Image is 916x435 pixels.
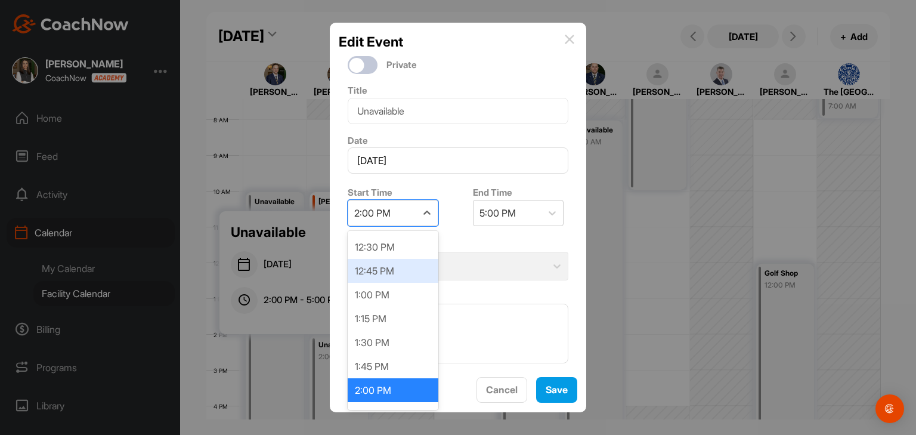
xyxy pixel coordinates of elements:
h2: Edit Event [339,32,403,52]
label: End Time [473,187,512,198]
div: 5:00 PM [479,206,516,220]
input: Event Name [348,98,568,124]
label: Date [348,135,368,146]
div: 12:30 PM [348,235,438,259]
div: Open Intercom Messenger [875,394,904,423]
button: Save [536,377,577,403]
div: 2:00 PM [348,378,438,402]
label: Private [386,58,417,72]
div: 1:00 PM [348,283,438,307]
label: Start Time [348,187,392,198]
div: 1:15 PM [348,307,438,331]
div: 12:45 PM [348,259,438,283]
button: Cancel [476,377,527,403]
input: Select Date [348,147,568,174]
div: 2:00 PM [354,206,391,220]
img: info [565,35,574,44]
div: 2:15 PM [348,402,438,426]
label: Title [348,85,367,96]
div: 1:45 PM [348,354,438,378]
div: 1:30 PM [348,331,438,354]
